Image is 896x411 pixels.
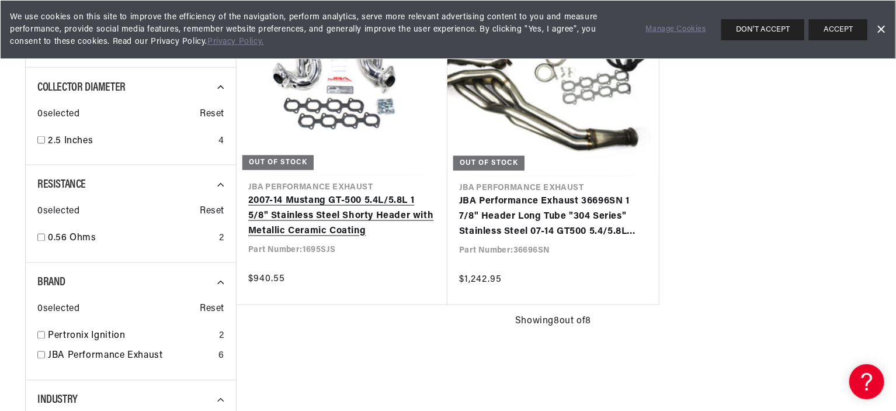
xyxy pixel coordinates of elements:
a: Manage Cookies [646,23,706,36]
a: 0.56 Ohms [48,232,214,247]
button: ACCEPT [809,19,867,40]
span: We use cookies on this site to improve the efficiency of the navigation, perform analytics, serve... [10,11,630,48]
a: JBA Performance Exhaust 36696SN 1 7/8" Header Long Tube "304 Series" Stainless Steel 07-14 GT500 ... [459,195,647,240]
a: 2007-14 Mustang GT-500 5.4L/5.8L 1 5/8" Stainless Steel Shorty Header with Metallic Ceramic Coating [248,194,436,239]
div: 2 [219,329,224,344]
a: JBA Performance Exhaust [48,349,214,364]
span: 0 selected [37,302,79,317]
div: 2 [219,232,224,247]
span: Reset [200,302,224,317]
button: DON'T ACCEPT [721,19,804,40]
div: 6 [218,349,224,364]
span: Resistance [37,179,86,191]
span: Reset [200,205,224,220]
a: Privacy Policy. [207,37,264,46]
span: 0 selected [37,107,79,122]
div: 4 [218,134,224,149]
a: 2.5 Inches [48,134,214,149]
span: Collector Diameter [37,82,126,94]
span: 0 selected [37,205,79,220]
a: Dismiss Banner [872,21,890,39]
a: Pertronix Ignition [48,329,214,344]
span: Reset [200,107,224,122]
span: Industry [37,395,78,406]
span: Brand [37,277,65,289]
span: Showing 8 out of 8 [515,315,591,330]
